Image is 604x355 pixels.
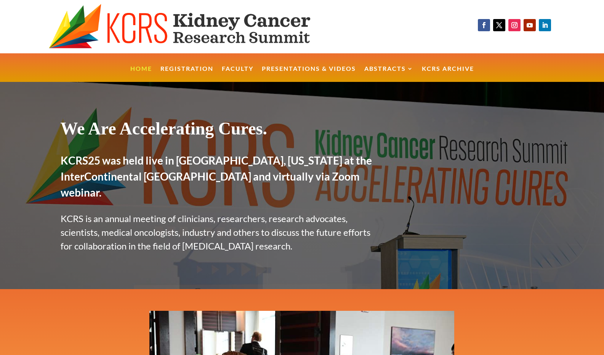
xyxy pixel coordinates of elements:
[478,19,490,31] a: Follow on Facebook
[61,212,374,253] p: KCRS is an annual meeting of clinicians, researchers, research advocates, scientists, medical onc...
[539,19,551,31] a: Follow on LinkedIn
[61,118,374,143] h1: We Are Accelerating Cures.
[130,66,152,82] a: Home
[422,66,474,82] a: KCRS Archive
[49,4,343,50] img: KCRS generic logo wide
[364,66,413,82] a: Abstracts
[508,19,521,31] a: Follow on Instagram
[61,152,374,204] h2: KCRS25 was held live in [GEOGRAPHIC_DATA], [US_STATE] at the InterContinental [GEOGRAPHIC_DATA] a...
[493,19,505,31] a: Follow on X
[160,66,213,82] a: Registration
[222,66,253,82] a: Faculty
[524,19,536,31] a: Follow on Youtube
[262,66,356,82] a: Presentations & Videos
